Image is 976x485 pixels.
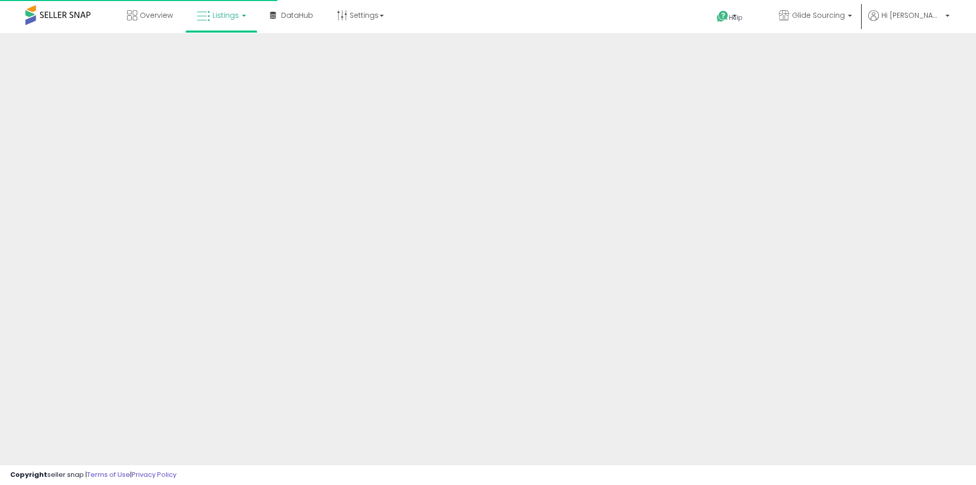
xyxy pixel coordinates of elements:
[281,10,313,20] span: DataHub
[140,10,173,20] span: Overview
[709,3,762,33] a: Help
[716,10,729,23] i: Get Help
[792,10,845,20] span: Glide Sourcing
[729,13,743,22] span: Help
[212,10,239,20] span: Listings
[868,10,950,33] a: Hi [PERSON_NAME]
[881,10,942,20] span: Hi [PERSON_NAME]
